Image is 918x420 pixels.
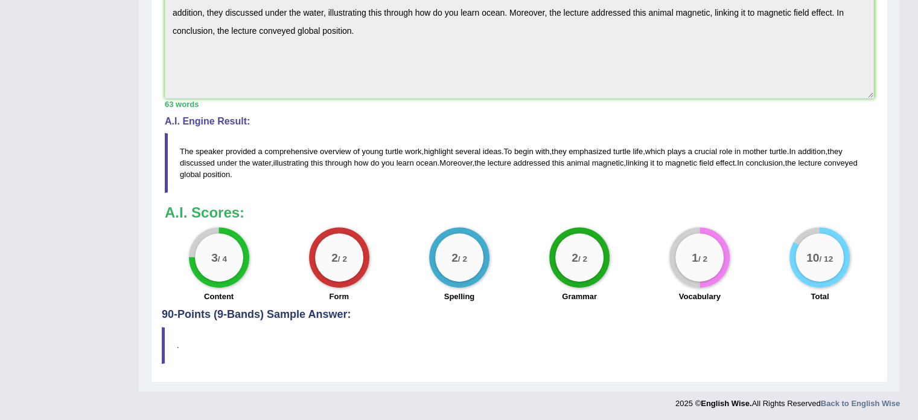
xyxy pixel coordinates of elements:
span: comprehensive [264,147,317,156]
span: a [258,147,262,156]
big: 1 [692,251,698,264]
small: / 2 [458,254,467,263]
span: the [785,158,796,167]
big: 10 [806,251,819,264]
big: 2 [572,251,578,264]
span: field [699,158,713,167]
h4: A.I. Engine Result: [165,116,874,127]
span: which [645,147,665,156]
span: speaker [196,147,223,156]
big: 3 [211,251,218,264]
span: learn [397,158,414,167]
blockquote: . [162,327,877,364]
span: illustrating [273,158,309,167]
span: several [455,147,480,156]
span: emphasized [569,147,611,156]
span: conclusion [746,158,783,167]
span: plays [668,147,686,156]
div: 2025 © All Rights Reserved [675,392,900,409]
span: position [203,170,230,179]
span: how [354,158,368,167]
label: Vocabulary [679,291,721,302]
small: / 4 [217,254,226,263]
label: Spelling [444,291,475,302]
big: 2 [331,251,338,264]
span: In [737,158,744,167]
span: they [827,147,843,156]
span: role [719,147,733,156]
span: this [311,158,323,167]
span: Moreover [439,158,472,167]
span: this [552,158,564,167]
span: with [535,147,549,156]
span: magnetic [592,158,624,167]
span: lecture [488,158,511,167]
span: overview [320,147,351,156]
span: ideas [483,147,502,156]
span: through [325,158,352,167]
small: / 2 [338,254,347,263]
span: global [180,170,201,179]
span: crucial [694,147,717,156]
span: they [552,147,567,156]
span: animal [567,158,590,167]
span: turtle [613,147,631,156]
span: The [180,147,193,156]
span: of [353,147,360,156]
span: do [371,158,379,167]
span: the [239,158,250,167]
a: Back to English Wise [821,399,900,408]
span: ocean [416,158,437,167]
small: / 12 [820,254,834,263]
span: to [657,158,663,167]
span: addition [798,147,826,156]
span: work [405,147,421,156]
span: under [217,158,237,167]
label: Content [204,291,234,302]
label: Total [811,291,829,302]
blockquote: , . , , . , , . , , . , . [165,133,874,193]
span: life [633,147,643,156]
label: Grammar [562,291,597,302]
span: In [789,147,795,156]
span: a [688,147,692,156]
span: the [474,158,485,167]
span: highlight [424,147,453,156]
small: / 2 [578,254,587,263]
span: addressed [513,158,550,167]
span: begin [514,147,534,156]
small: / 2 [698,254,707,263]
span: discussed [180,158,215,167]
span: magnetic [665,158,697,167]
span: you [381,158,394,167]
label: Form [329,291,349,302]
div: 63 words [165,99,874,110]
strong: English Wise. [701,399,751,408]
span: in [735,147,741,156]
b: A.I. Scores: [165,204,244,221]
span: mother [743,147,767,156]
span: lecture [798,158,821,167]
span: effect [716,158,735,167]
span: turtle [770,147,787,156]
span: To [503,147,512,156]
span: linking [626,158,648,167]
span: young [362,147,383,156]
span: turtle [385,147,403,156]
big: 2 [451,251,458,264]
span: it [650,158,654,167]
span: conveyed [824,158,858,167]
span: water [252,158,271,167]
span: provided [226,147,256,156]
